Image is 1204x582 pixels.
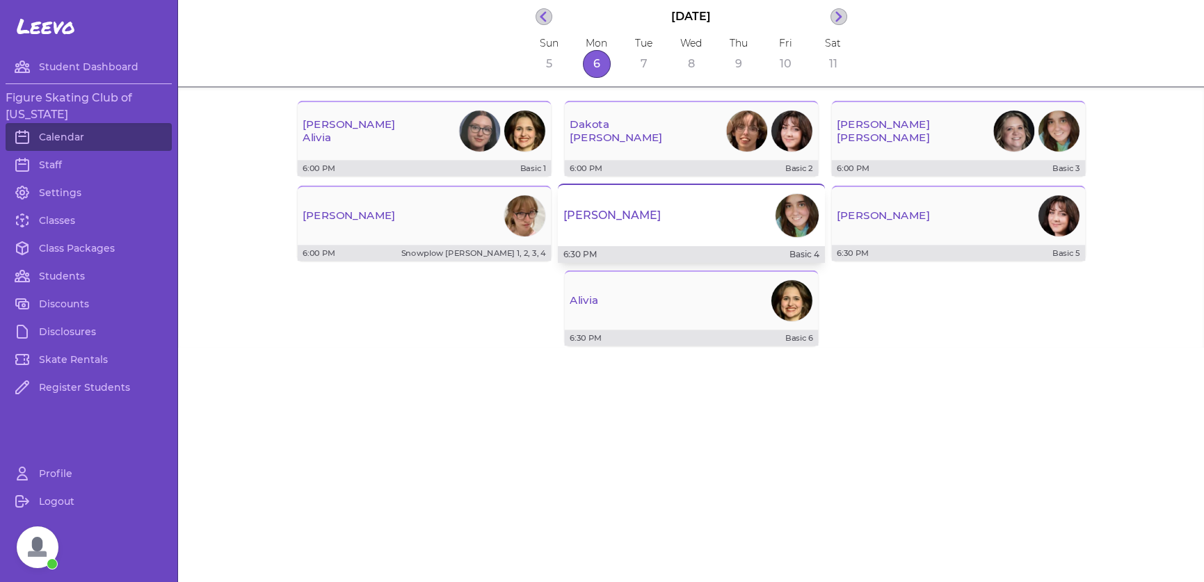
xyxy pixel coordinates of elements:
[837,248,869,258] p: 6:30 PM
[6,373,172,401] a: Register Students
[837,163,869,173] p: 6:00 PM
[917,248,1079,258] p: Basic 5
[6,346,172,373] a: Skate Rentals
[570,294,598,307] p: Alivia
[383,163,545,173] p: Basic 1
[564,101,818,176] button: Dakota[PERSON_NAME]PhotoPhoto6:00 PMBasic 2
[17,526,58,568] a: Open chat
[563,209,661,223] p: [PERSON_NAME]
[6,207,172,234] a: Classes
[570,163,602,173] p: 6:00 PM
[6,262,172,290] a: Students
[677,50,705,78] button: 8
[772,50,800,78] button: 10
[650,332,812,343] p: Basic 6
[648,249,819,260] p: Basic 4
[570,118,662,131] p: Dakota
[730,36,748,50] p: Thu
[6,123,172,151] a: Calendar
[6,460,172,487] a: Profile
[779,36,792,50] p: Fri
[6,179,172,207] a: Settings
[6,151,172,179] a: Staff
[635,36,652,50] p: Tue
[725,50,753,78] button: 9
[831,186,1085,261] button: [PERSON_NAME]Photo6:30 PMBasic 5
[570,131,662,145] p: [PERSON_NAME]
[17,14,75,39] span: Leevo
[570,332,602,343] p: 6:30 PM
[837,118,929,131] p: [PERSON_NAME]
[650,163,812,173] p: Basic 2
[6,318,172,346] a: Disclosures
[540,36,559,50] p: Sun
[563,249,597,260] p: 6:30 PM
[303,209,395,223] p: [PERSON_NAME]
[819,50,847,78] button: 11
[6,53,172,81] a: Student Dashboard
[303,248,335,258] p: 6:00 PM
[831,101,1085,176] button: [PERSON_NAME][PERSON_NAME]PhotoPhoto6:00 PMBasic 3
[671,8,711,25] p: [DATE]
[303,163,335,173] p: 6:00 PM
[6,487,172,515] a: Logout
[536,50,563,78] button: 5
[825,36,841,50] p: Sat
[630,50,658,78] button: 7
[837,209,929,223] p: [PERSON_NAME]
[558,184,825,263] button: [PERSON_NAME]Photo6:30 PMBasic 4
[837,131,929,145] p: [PERSON_NAME]
[564,270,818,346] button: AliviaPhoto6:30 PMBasic 6
[6,90,172,123] h3: Figure Skating Club of [US_STATE]
[303,118,395,131] p: [PERSON_NAME]
[586,36,607,50] p: Mon
[680,36,702,50] p: Wed
[917,163,1079,173] p: Basic 3
[6,234,172,262] a: Class Packages
[303,131,395,145] p: Alivia
[6,290,172,318] a: Discounts
[583,50,611,78] button: 6
[297,101,551,176] button: [PERSON_NAME]AliviaPhotoPhoto6:00 PMBasic 1
[383,248,545,258] p: Snowplow [PERSON_NAME] 1, 2, 3, 4
[297,186,551,261] button: [PERSON_NAME]Photo6:00 PMSnowplow [PERSON_NAME] 1, 2, 3, 4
